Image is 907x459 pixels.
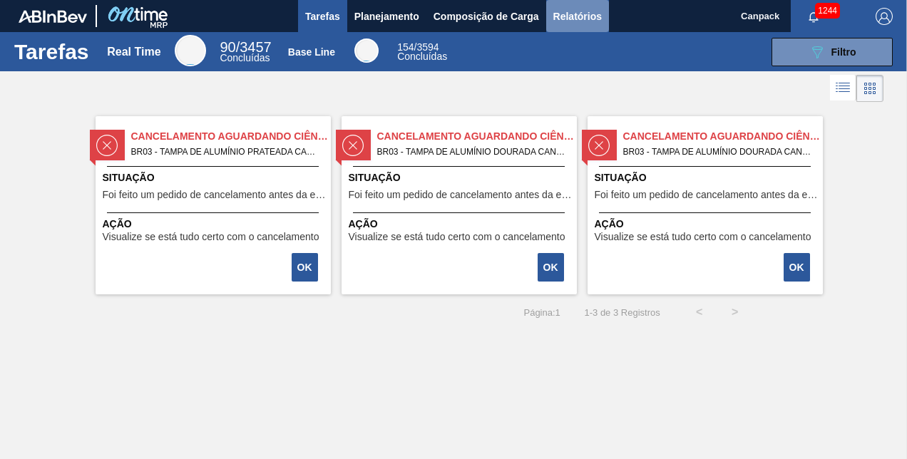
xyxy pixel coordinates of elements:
span: 1244 [815,3,840,19]
span: 90 [220,39,235,55]
span: 1 - 3 de 3 Registros [582,307,660,318]
img: TNhmsLtSVTkK8tSr43FrP2fwEKptu5GPRR3wAAAABJRU5ErkJggg== [19,10,87,23]
img: status [342,135,364,156]
span: 154 [397,41,414,53]
div: Completar tarefa: 30256745 [293,252,319,283]
span: Situação [595,170,819,185]
span: Filtro [831,46,856,58]
div: Base Line [288,46,335,58]
span: Relatórios [553,8,602,25]
span: BR03 - TAMPA DE ALUMÍNIO DOURADA CANPACK CDL Pedido - 780648 [623,144,811,160]
span: Situação [349,170,573,185]
span: Concluídas [220,52,270,63]
img: status [588,135,610,156]
button: OK [784,253,810,282]
span: Página : 1 [523,307,560,318]
span: Composição de Carga [434,8,539,25]
span: Ação [595,217,819,232]
span: BR03 - TAMPA DE ALUMÍNIO DOURADA CANPACK CDL Pedido - 709081 [377,144,565,160]
button: Notificações [791,6,836,26]
button: > [717,294,753,330]
button: OK [538,253,564,282]
span: Planejamento [354,8,419,25]
div: Completar tarefa: 30262849 [785,252,811,283]
div: Real Time [107,46,160,58]
span: / 3457 [220,39,271,55]
span: Visualize se está tudo certo com o cancelamento [595,232,811,242]
span: Visualize se está tudo certo com o cancelamento [349,232,565,242]
h1: Tarefas [14,43,89,60]
span: Situação [103,170,327,185]
span: / 3594 [397,41,439,53]
button: Filtro [772,38,893,66]
div: Real Time [220,41,271,63]
span: Foi feito um pedido de cancelamento antes da etapa de aguardando faturamento [595,190,819,200]
button: OK [292,253,318,282]
span: BR03 - TAMPA DE ALUMÍNIO PRATEADA CANPACK CDL Pedido - 709071 [131,144,319,160]
span: Cancelamento aguardando ciência [377,129,577,144]
span: Foi feito um pedido de cancelamento antes da etapa de aguardando faturamento [103,190,327,200]
span: Cancelamento aguardando ciência [131,129,331,144]
img: status [96,135,118,156]
span: Ação [103,217,327,232]
span: Cancelamento aguardando ciência [623,129,823,144]
div: Visão em Lista [830,75,856,102]
button: < [682,294,717,330]
span: Tarefas [305,8,340,25]
div: Visão em Cards [856,75,883,102]
span: Concluídas [397,51,447,62]
div: Base Line [354,38,379,63]
img: Logout [876,8,893,25]
span: Visualize se está tudo certo com o cancelamento [103,232,319,242]
span: Foi feito um pedido de cancelamento antes da etapa de aguardando faturamento [349,190,573,200]
div: Base Line [397,43,447,61]
div: Real Time [175,35,206,66]
div: Completar tarefa: 30262405 [539,252,565,283]
span: Ação [349,217,573,232]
